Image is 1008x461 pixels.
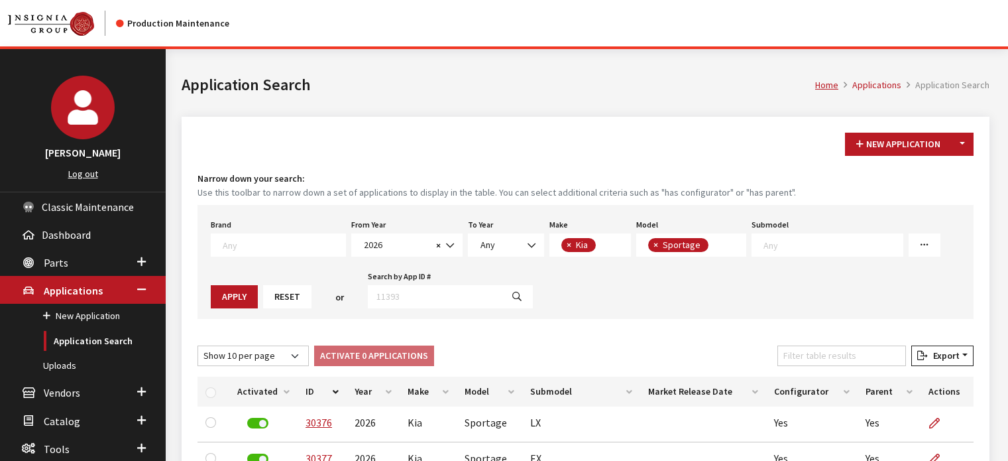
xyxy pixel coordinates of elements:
label: Make [549,219,568,231]
th: Actions [921,377,974,407]
a: Edit Application [928,407,951,440]
td: 2026 [347,407,399,442]
span: Applications [44,284,103,297]
th: Parent: activate to sort column ascending [858,377,921,407]
label: Search by App ID # [368,271,431,283]
li: Applications [838,78,901,92]
button: Export [911,346,974,366]
a: Home [815,79,838,91]
label: To Year [468,219,493,231]
a: 30376 [306,416,332,429]
td: Yes [766,407,858,442]
td: Yes [858,407,921,442]
th: Activated: activate to sort column ascending [229,377,298,407]
button: Remove item [561,238,575,252]
span: Export [928,350,960,362]
li: Application Search [901,78,989,92]
span: Tools [44,442,70,456]
span: Dashboard [42,228,91,241]
img: Kirsten Dart [51,76,115,139]
td: Sportage [457,407,522,442]
label: Submodel [752,219,789,231]
button: Reset [263,285,311,308]
span: Any [480,239,495,251]
small: Use this toolbar to narrow down a set of applications to display in the table. You can select add... [197,186,974,200]
textarea: Search [712,240,719,252]
span: × [436,239,441,251]
input: 11393 [368,285,502,308]
th: Year: activate to sort column ascending [347,377,399,407]
div: Production Maintenance [116,17,229,31]
th: Make: activate to sort column ascending [400,377,457,407]
td: LX [522,407,640,442]
th: ID: activate to sort column descending [298,377,347,407]
span: × [653,239,658,251]
th: Submodel: activate to sort column ascending [522,377,640,407]
td: Kia [400,407,457,442]
a: Insignia Group logo [8,11,116,36]
span: Any [468,233,544,257]
input: Filter table results [777,346,906,366]
span: or [335,291,344,304]
h1: Application Search [182,73,815,97]
th: Market Release Date: activate to sort column ascending [640,377,766,407]
label: Model [636,219,658,231]
button: Apply [211,285,258,308]
li: Kia [561,238,596,252]
span: Parts [44,256,68,269]
span: Any [476,238,535,252]
button: Remove all items [432,238,441,253]
span: Vendors [44,387,80,400]
span: Kia [575,239,591,251]
span: 2026 [351,233,463,257]
span: Sportage [661,239,704,251]
textarea: Search [223,239,345,251]
h4: Narrow down your search: [197,172,974,186]
th: Configurator: activate to sort column ascending [766,377,858,407]
textarea: Search [599,240,606,252]
button: Remove item [648,238,661,252]
img: Catalog Maintenance [8,12,94,36]
label: Deactivate Application [247,418,268,428]
label: From Year [351,219,386,231]
th: Model: activate to sort column ascending [457,377,522,407]
h3: [PERSON_NAME] [13,145,152,161]
span: 2026 [360,238,432,252]
label: Brand [211,219,231,231]
span: Catalog [44,415,80,428]
textarea: Search [763,239,903,251]
li: Sportage [648,238,708,252]
a: Log out [68,168,98,180]
span: Classic Maintenance [42,200,134,214]
span: × [567,239,571,251]
button: New Application [845,133,952,156]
